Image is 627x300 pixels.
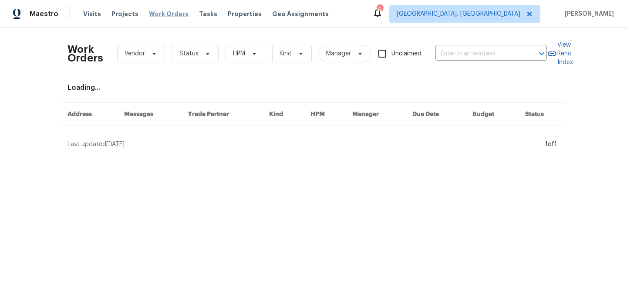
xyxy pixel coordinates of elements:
span: HPM [233,49,245,58]
input: Enter in an address [435,47,522,61]
th: Address [61,103,117,126]
span: [PERSON_NAME] [561,10,614,18]
div: 6 [377,5,383,14]
span: Maestro [30,10,58,18]
th: Budget [465,103,518,126]
span: Vendor [125,49,145,58]
th: Trade Partner [181,103,263,126]
a: View Reno Index [547,41,573,67]
span: Work Orders [149,10,189,18]
span: Unclaimed [391,49,421,58]
button: Open [536,48,548,60]
th: Kind [262,103,303,126]
span: Visits [83,10,101,18]
span: [DATE] [106,141,125,147]
th: Due Date [405,103,465,126]
div: Last updated [67,140,543,149]
span: Projects [111,10,138,18]
span: Kind [280,49,292,58]
span: Status [179,49,199,58]
span: Tasks [199,11,217,17]
span: Properties [228,10,262,18]
div: 1 of 1 [545,140,557,149]
h2: Work Orders [67,45,103,62]
span: [GEOGRAPHIC_DATA], [GEOGRAPHIC_DATA] [397,10,520,18]
span: Manager [326,49,351,58]
div: Loading... [67,83,560,92]
th: HPM [303,103,345,126]
th: Status [518,103,566,126]
span: Geo Assignments [272,10,329,18]
th: Manager [345,103,405,126]
th: Messages [117,103,181,126]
